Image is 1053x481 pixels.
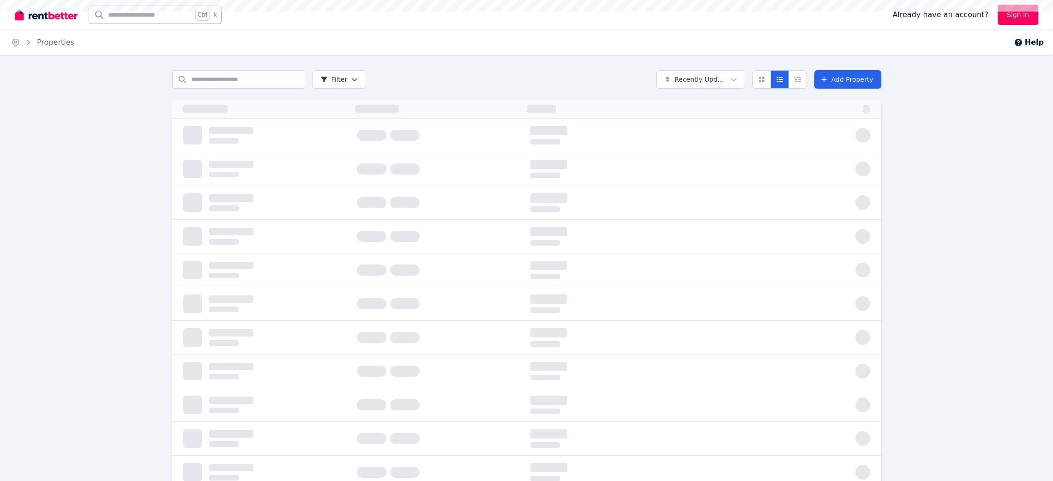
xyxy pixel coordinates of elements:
button: Compact list view [770,70,789,89]
a: Properties [37,38,74,47]
a: Add Property [814,70,881,89]
span: k [213,11,217,18]
span: Recently Updated [674,75,727,84]
span: Filter [320,75,348,84]
span: Ctrl [195,9,210,21]
button: Recently Updated [656,70,745,89]
button: Card view [752,70,771,89]
button: Help [1014,37,1044,48]
a: Sign In [998,5,1038,25]
span: Already have an account? [892,9,988,20]
button: Filter [313,70,367,89]
button: Expanded list view [788,70,807,89]
div: View options [752,70,807,89]
img: RentBetter [15,8,78,22]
